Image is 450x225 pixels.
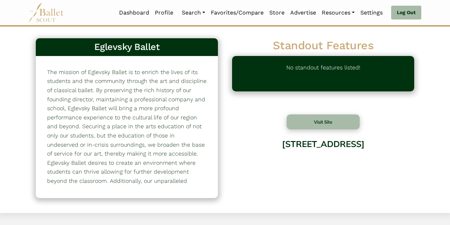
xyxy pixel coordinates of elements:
[319,5,358,20] a: Resources
[266,5,287,20] a: Store
[116,5,152,20] a: Dashboard
[41,41,212,53] h3: Eglevsky Ballet
[287,5,319,20] a: Advertise
[152,5,176,20] a: Profile
[286,63,360,84] p: No standout features listed!
[179,5,208,20] a: Search
[391,6,421,20] a: Log Out
[358,5,386,20] a: Settings
[232,38,414,53] h2: Standout Features
[287,114,360,129] button: Visit Site
[232,134,414,191] div: [STREET_ADDRESS]
[208,5,266,20] a: Favorites/Compare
